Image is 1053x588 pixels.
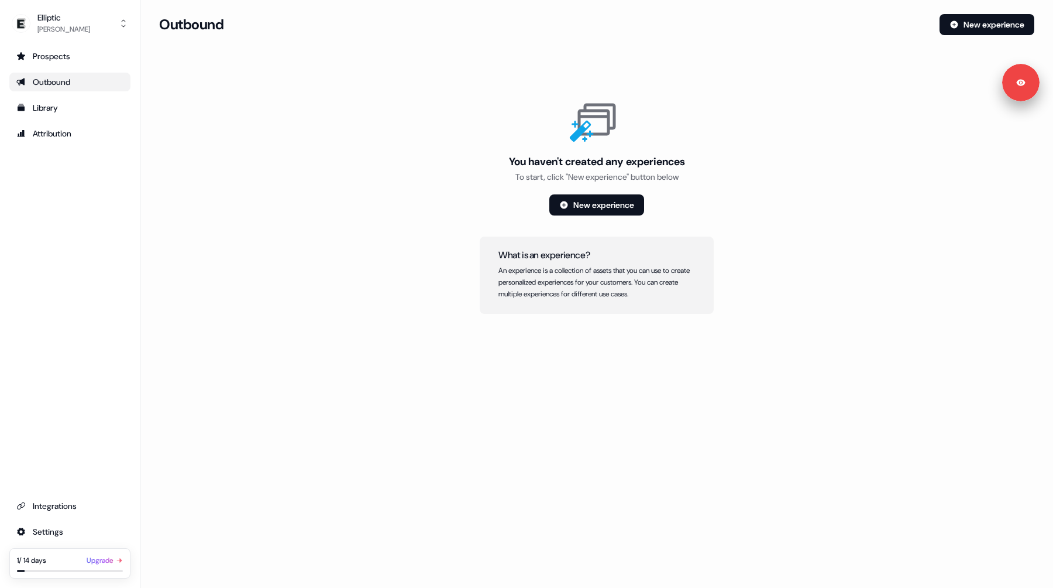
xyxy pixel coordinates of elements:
a: Go to integrations [9,522,130,541]
a: Go to templates [9,98,130,117]
div: Elliptic [37,12,90,23]
div: [PERSON_NAME] [37,23,90,35]
h5: What is an experience? [498,251,695,260]
h3: Outbound [159,16,223,33]
div: Integrations [16,500,123,512]
a: Go to integrations [9,497,130,515]
a: Go to prospects [9,47,130,66]
div: An experience is a collection of assets that you can use to create personalized experiences for y... [498,265,695,300]
button: New experience [549,194,644,216]
div: Outbound [16,76,123,88]
div: Settings [16,526,123,538]
div: Prospects [16,50,123,62]
a: Go to attribution [9,124,130,143]
button: Elliptic[PERSON_NAME] [9,9,130,37]
div: You haven't created any experiences [509,155,685,169]
div: Library [16,102,123,114]
div: Attribution [16,128,123,139]
div: 1 / 14 days [17,555,46,566]
button: New experience [940,14,1034,35]
div: To start, click "New experience" button below [515,171,679,183]
a: Upgrade [87,555,123,566]
a: Go to outbound experience [9,73,130,91]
